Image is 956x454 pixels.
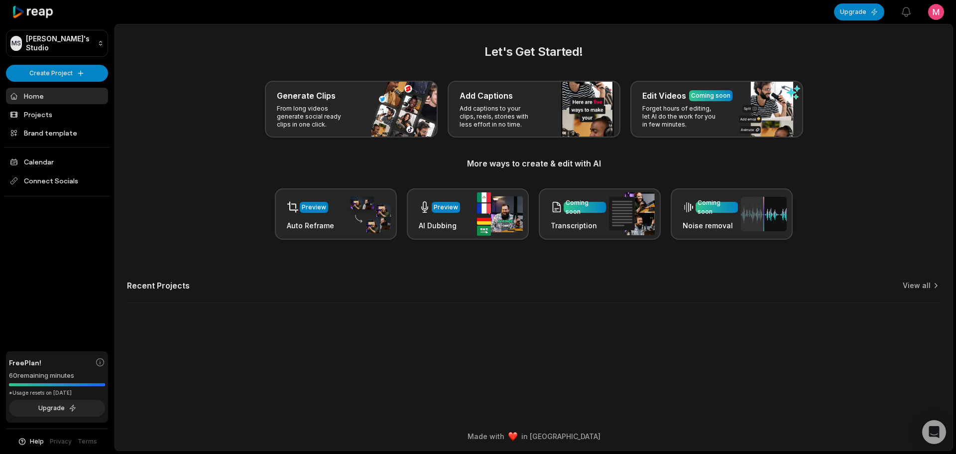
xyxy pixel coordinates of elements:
[78,437,97,446] a: Terms
[6,88,108,104] a: Home
[9,400,105,417] button: Upgrade
[460,105,537,129] p: Add captions to your clips, reels, stories with less effort in no time.
[127,43,941,61] h2: Let's Get Started!
[6,172,108,190] span: Connect Socials
[6,106,108,123] a: Projects
[10,36,22,51] div: MS
[642,105,719,129] p: Forget hours of editing, let AI do the work for you in few minutes.
[508,432,517,441] img: heart emoji
[903,281,931,291] a: View all
[302,203,326,212] div: Preview
[9,357,41,368] span: Free Plan!
[277,105,354,129] p: From long videos generate social ready clips in one click.
[6,153,108,170] a: Calendar
[691,91,730,100] div: Coming soon
[127,157,941,169] h3: More ways to create & edit with AI
[50,437,72,446] a: Privacy
[345,195,391,234] img: auto_reframe.png
[566,198,604,216] div: Coming soon
[434,203,458,212] div: Preview
[277,90,336,102] h3: Generate Clips
[922,420,946,444] div: Open Intercom Messenger
[698,198,736,216] div: Coming soon
[551,220,606,231] h3: Transcription
[6,65,108,82] button: Create Project
[9,389,105,397] div: *Usage resets on [DATE]
[683,220,738,231] h3: Noise removal
[26,34,94,52] p: [PERSON_NAME]'s Studio
[477,192,523,236] img: ai_dubbing.png
[609,192,655,235] img: transcription.png
[460,90,513,102] h3: Add Captions
[741,197,787,231] img: noise_removal.png
[834,3,884,20] button: Upgrade
[127,281,190,291] h2: Recent Projects
[17,437,44,446] button: Help
[6,125,108,141] a: Brand template
[30,437,44,446] span: Help
[642,90,686,102] h3: Edit Videos
[419,220,460,231] h3: AI Dubbing
[9,371,105,381] div: 60 remaining minutes
[287,220,334,231] h3: Auto Reframe
[124,431,944,442] div: Made with in [GEOGRAPHIC_DATA]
